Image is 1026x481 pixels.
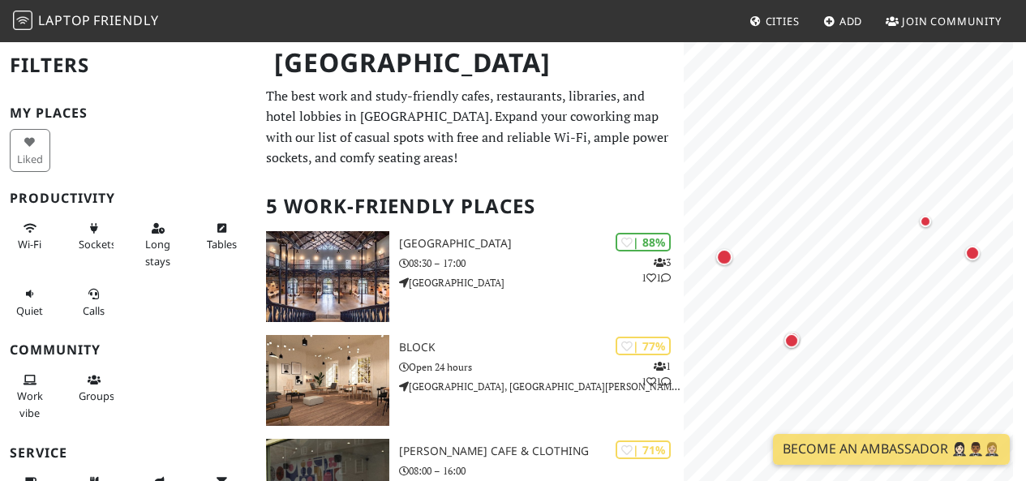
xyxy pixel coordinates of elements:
[207,237,237,251] span: Work-friendly tables
[138,215,178,274] button: Long stays
[74,281,114,324] button: Calls
[266,86,674,169] p: The best work and study-friendly cafes, restaurants, libraries, and hotel lobbies in [GEOGRAPHIC_...
[642,359,671,389] p: 1 1 1
[79,389,114,403] span: Group tables
[399,275,684,290] p: [GEOGRAPHIC_DATA]
[266,182,674,231] h2: 5 Work-Friendly Places
[10,367,50,426] button: Work vibe
[817,6,869,36] a: Add
[916,212,935,231] div: Map marker
[616,337,671,355] div: | 77%
[616,233,671,251] div: | 88%
[399,463,684,479] p: 08:00 – 16:00
[879,6,1008,36] a: Join Community
[10,281,50,324] button: Quiet
[399,237,684,251] h3: [GEOGRAPHIC_DATA]
[399,341,684,354] h3: BLOCK
[10,445,247,461] h3: Service
[202,215,243,258] button: Tables
[74,367,114,410] button: Groups
[18,237,41,251] span: Stable Wi-Fi
[642,255,671,286] p: 3 1 1
[266,335,389,426] img: BLOCK
[773,434,1010,465] a: Become an Ambassador 🤵🏻‍♀️🤵🏾‍♂️🤵🏼‍♀️
[256,335,684,426] a: BLOCK | 77% 111 BLOCK Open 24 hours [GEOGRAPHIC_DATA], [GEOGRAPHIC_DATA][PERSON_NAME], [GEOGRAPHI...
[256,231,684,322] a: Market Hall | 88% 311 [GEOGRAPHIC_DATA] 08:30 – 17:00 [GEOGRAPHIC_DATA]
[782,329,803,350] div: Map marker
[10,191,247,206] h3: Productivity
[10,41,247,90] h2: Filters
[17,389,43,419] span: People working
[743,6,806,36] a: Cities
[93,11,158,29] span: Friendly
[713,246,736,268] div: Map marker
[399,444,684,458] h3: [PERSON_NAME] cafe & clothing
[10,215,50,258] button: Wi-Fi
[839,14,863,28] span: Add
[13,7,159,36] a: LaptopFriendly LaptopFriendly
[10,105,247,121] h3: My Places
[145,237,170,268] span: Long stays
[766,14,800,28] span: Cities
[399,359,684,375] p: Open 24 hours
[781,330,802,351] div: Map marker
[79,237,116,251] span: Power sockets
[399,256,684,271] p: 08:30 – 17:00
[261,41,680,85] h1: [GEOGRAPHIC_DATA]
[16,303,43,318] span: Quiet
[902,14,1002,28] span: Join Community
[10,342,247,358] h3: Community
[616,440,671,459] div: | 71%
[266,231,389,322] img: Market Hall
[13,11,32,30] img: LaptopFriendly
[962,243,983,264] div: Map marker
[83,303,105,318] span: Video/audio calls
[74,215,114,258] button: Sockets
[38,11,91,29] span: Laptop
[399,379,684,394] p: [GEOGRAPHIC_DATA], [GEOGRAPHIC_DATA][PERSON_NAME], [GEOGRAPHIC_DATA]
